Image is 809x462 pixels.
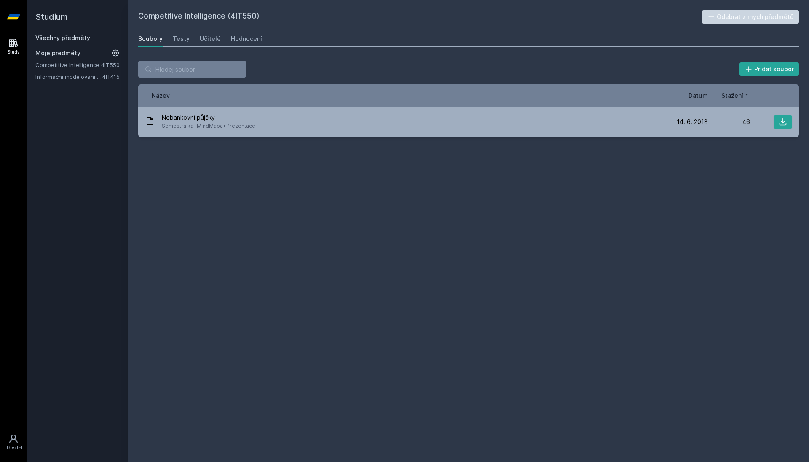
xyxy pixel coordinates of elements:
button: Přidat soubor [739,62,799,76]
button: Odebrat z mých předmětů [702,10,799,24]
div: Soubory [138,35,163,43]
button: Stažení [721,91,750,100]
div: Hodnocení [231,35,262,43]
a: Všechny předměty [35,34,90,41]
div: Testy [173,35,190,43]
a: 4IT550 [101,62,120,68]
a: Soubory [138,30,163,47]
a: Study [2,34,25,59]
span: 14. 6. 2018 [677,118,708,126]
span: Semestrálka+MindMapa+Prezentace [162,122,255,130]
div: Uživatel [5,445,22,451]
a: Učitelé [200,30,221,47]
div: Study [8,49,20,55]
h2: Competitive Intelligence (4IT550) [138,10,702,24]
a: Informační modelování organizací [35,73,102,81]
span: Moje předměty [35,49,80,57]
button: Datum [688,91,708,100]
span: Nebankovní půjčky [162,113,255,122]
div: 46 [708,118,750,126]
button: Název [152,91,170,100]
input: Hledej soubor [138,61,246,78]
a: Competitive Intelligence [35,61,101,69]
a: 4IT415 [102,73,120,80]
a: Uživatel [2,430,25,455]
div: Učitelé [200,35,221,43]
a: Hodnocení [231,30,262,47]
span: Stažení [721,91,743,100]
a: Testy [173,30,190,47]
